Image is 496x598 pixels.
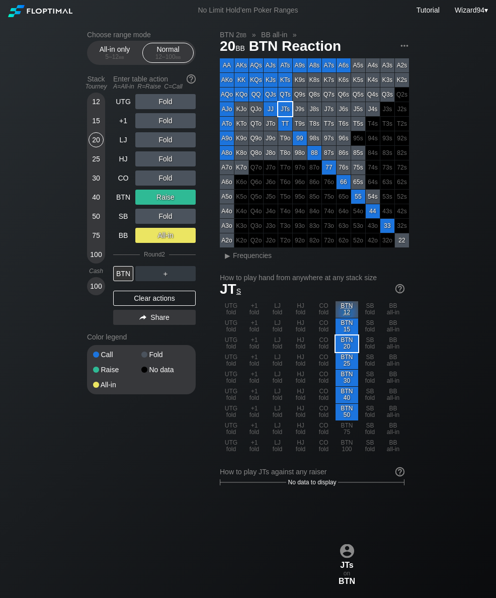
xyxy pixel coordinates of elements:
[147,53,189,60] div: 12 – 100
[83,83,109,90] div: Tourney
[220,233,234,247] div: A2o
[249,131,263,145] div: Q9o
[249,73,263,87] div: KQs
[278,58,292,72] div: ATs
[293,160,307,175] div: 100% fold in prior round
[289,318,312,335] div: HJ fold
[135,113,196,128] div: Fold
[135,94,196,109] div: Fold
[336,353,358,369] div: BTN 25
[249,219,263,233] div: 100% fold in prior round
[220,73,234,87] div: AKo
[337,117,351,131] div: T6s
[113,209,133,224] div: SB
[220,131,234,145] div: A9o
[307,117,321,131] div: T8s
[293,219,307,233] div: 100% fold in prior round
[382,353,404,369] div: BB all-in
[382,370,404,386] div: BB all-in
[135,170,196,186] div: Fold
[234,117,249,131] div: KTo
[351,160,365,175] div: 75s
[135,209,196,224] div: Fold
[135,132,196,147] div: Fold
[351,175,365,189] div: 65s
[395,233,409,247] div: 22
[417,6,440,14] a: Tutorial
[293,204,307,218] div: 100% fold in prior round
[322,58,336,72] div: A7s
[307,219,321,233] div: 100% fold in prior round
[289,387,312,403] div: HJ fold
[220,219,234,233] div: A3o
[322,190,336,204] div: 100% fold in prior round
[366,146,380,160] div: 100% fold in prior round
[395,88,409,102] div: 100% fold in prior round
[89,113,104,128] div: 15
[366,190,380,204] div: 54s
[83,71,109,94] div: Stack
[336,301,358,318] div: On the cusp: play or fold.
[380,175,394,189] div: 100% fold in prior round
[307,160,321,175] div: 100% fold in prior round
[220,102,234,116] div: AJo
[113,132,133,147] div: LJ
[89,151,104,166] div: 25
[220,421,242,438] div: UTG fold
[235,42,245,53] span: bb
[93,381,141,388] div: All-in
[83,268,109,275] div: Cash
[395,73,409,87] div: K2s
[380,88,394,102] div: Q3s
[351,146,365,160] div: 85s
[278,190,292,204] div: 100% fold in prior round
[351,58,365,72] div: A5s
[145,43,191,62] div: Normal
[89,94,104,109] div: 12
[351,73,365,87] div: K5s
[337,146,351,160] div: 86s
[380,102,394,116] div: 100% fold in prior round
[307,102,321,116] div: J8s
[289,353,312,369] div: HJ fold
[289,370,312,386] div: HJ fold
[351,219,365,233] div: 100% fold in prior round
[234,88,249,102] div: KQo
[380,233,394,247] div: 100% fold in prior round
[243,301,266,318] div: +1 fold
[382,318,404,335] div: BB all-in
[220,281,241,297] span: JT
[312,404,335,420] div: CO fold
[243,370,266,386] div: +1 fold
[337,73,351,87] div: K6s
[307,131,321,145] div: 98s
[395,219,409,233] div: 100% fold in prior round
[220,370,242,386] div: UTG fold
[380,58,394,72] div: A3s
[8,5,72,17] img: Floptimal logo
[289,404,312,420] div: HJ fold
[380,190,394,204] div: 100% fold in prior round
[234,219,249,233] div: 100% fold in prior round
[220,160,234,175] div: A7o
[366,58,380,72] div: A4s
[337,204,351,218] div: 100% fold in prior round
[366,160,380,175] div: 100% fold in prior round
[249,102,263,116] div: QJo
[246,31,261,39] span: »
[113,310,196,325] div: Share
[351,88,365,102] div: Q5s
[220,190,234,204] div: A5o
[264,117,278,131] div: JTo
[234,131,249,145] div: K9o
[220,88,234,102] div: AQo
[337,131,351,145] div: 96s
[234,175,249,189] div: 100% fold in prior round
[395,160,409,175] div: 100% fold in prior round
[359,404,381,420] div: SB fold
[264,175,278,189] div: 100% fold in prior round
[293,233,307,247] div: 100% fold in prior round
[351,102,365,116] div: J5s
[243,404,266,420] div: +1 fold
[337,160,351,175] div: 76s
